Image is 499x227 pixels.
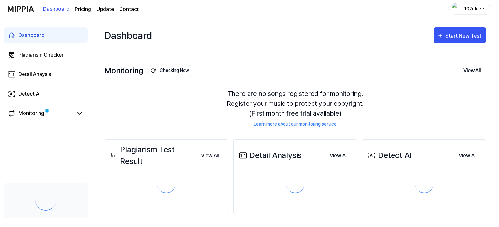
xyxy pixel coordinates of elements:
button: View All [325,149,353,162]
div: Monitoring [18,109,44,117]
div: Plagiarism Checker [18,51,64,59]
button: profile102d1c7e [449,4,491,15]
button: Checking Now [147,65,194,76]
button: View All [196,149,224,162]
img: profile [452,3,459,16]
a: Detect AI [4,86,88,102]
a: Update [96,6,114,13]
div: Detail Anaysis [18,71,51,78]
button: View All [458,64,486,77]
div: Detect AI [366,150,411,161]
a: Dashboard [4,27,88,43]
a: Contact [119,6,139,13]
div: Start New Test [445,32,483,40]
a: Detail Anaysis [4,67,88,82]
button: View All [454,149,482,162]
div: Dashboard [18,31,45,39]
div: Plagiarism Test Result [109,144,196,167]
a: Dashboard [43,0,70,18]
div: Detail Analysis [238,150,302,161]
div: Detect AI [18,90,40,98]
button: Start New Test [434,27,486,43]
a: Monitoring [8,109,73,117]
a: Pricing [75,6,91,13]
a: Plagiarism Checker [4,47,88,63]
div: Dashboard [105,25,152,46]
div: There are no songs registered for monitoring. Register your music to protect your copyright. (Fir... [105,81,486,136]
a: Learn more about our monitoring service [254,121,337,128]
div: Monitoring [105,65,194,76]
div: 102d1c7e [461,5,487,12]
img: monitoring Icon [150,67,156,74]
